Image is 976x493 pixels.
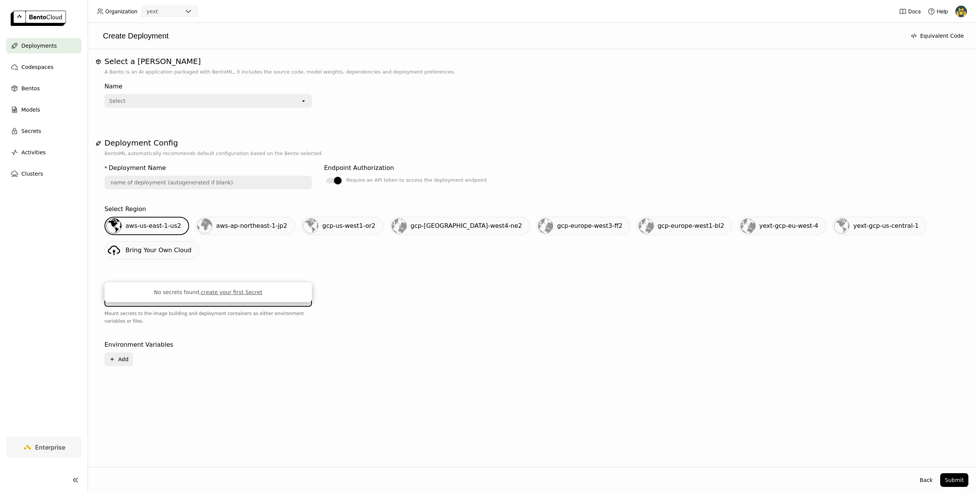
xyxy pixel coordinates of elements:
span: gcp-us-west1-or2 [322,222,375,229]
span: Enterprise [35,443,65,451]
a: Clusters [6,166,82,181]
span: Organization [105,8,137,15]
div: Deployment Name [109,163,166,173]
span: Clusters [21,169,43,178]
div: Name [104,82,312,91]
a: Secrets [6,123,82,139]
div: aws-ap-northeast-1-jp2 [195,217,295,235]
input: name of deployment (autogenerated if blank) [105,176,311,189]
div: Secrets [104,281,127,290]
span: gcp-europe-west1-bl2 [658,222,724,229]
a: Bring Your Own Cloud [104,241,199,259]
p: A Bento is an AI application packaged with BentoML, it includes the source code, model weights, d... [104,68,959,76]
div: gcp-europe-west1-bl2 [637,217,732,235]
div: Select [109,97,125,105]
div: yext-gcp-us-central-1 [832,217,927,235]
span: Activities [21,148,46,157]
a: Models [6,102,82,117]
p: BentoML automatically recommends default configuration based on the Bento selected. [104,150,959,157]
div: aws-us-east-1-us2 [104,217,189,235]
img: Demeter Dobos [955,6,967,17]
button: Equivalent Code [906,29,968,43]
span: Help [937,8,948,15]
button: Add [104,352,133,366]
span: gcp-[GEOGRAPHIC_DATA]-west4-ne2 [411,222,522,229]
svg: Plus [109,356,115,362]
a: Deployments [6,38,82,53]
span: Secrets [21,126,41,136]
div: Select Region [104,205,146,214]
div: Endpoint Authorization [324,163,394,173]
span: Deployments [21,41,57,50]
span: aws-ap-northeast-1-jp2 [216,222,287,229]
div: gcp-[GEOGRAPHIC_DATA]-west4-ne2 [390,217,530,235]
span: Models [21,105,40,114]
a: create your first Secret [201,289,262,295]
span: gcp-europe-west3-ff2 [557,222,622,229]
div: Mount secrets to the image building and deployment containers as either environment variables or ... [104,310,312,325]
a: Bentos [6,81,82,96]
div: yext [146,8,158,15]
span: yext-gcp-us-central-1 [853,222,919,229]
span: Bentos [21,84,40,93]
div: Require an API token to access the deployment endpoint [346,176,487,185]
a: Activities [6,145,82,160]
button: Back [915,473,937,487]
div: No secrets found, [111,288,306,296]
h1: Deployment Config [104,138,959,147]
span: Bring Your Own Cloud [125,247,191,254]
div: Environment Variables [104,340,173,349]
a: Enterprise [6,437,82,458]
div: yext-gcp-eu-west-4 [738,217,827,235]
div: gcp-us-west1-or2 [301,217,383,235]
img: logo [11,11,66,26]
a: Docs [899,8,921,15]
span: aws-us-east-1-us2 [125,222,181,229]
ul: Menu [104,282,312,302]
div: Help [928,8,948,15]
span: yext-gcp-eu-west-4 [759,222,819,229]
span: Docs [908,8,921,15]
div: Create Deployment [95,30,903,41]
div: gcp-europe-west3-ff2 [536,217,630,235]
a: Codespaces [6,59,82,75]
h1: Select a [PERSON_NAME] [104,57,959,66]
button: Submit [940,473,968,487]
svg: open [300,98,307,104]
span: Codespaces [21,62,53,72]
